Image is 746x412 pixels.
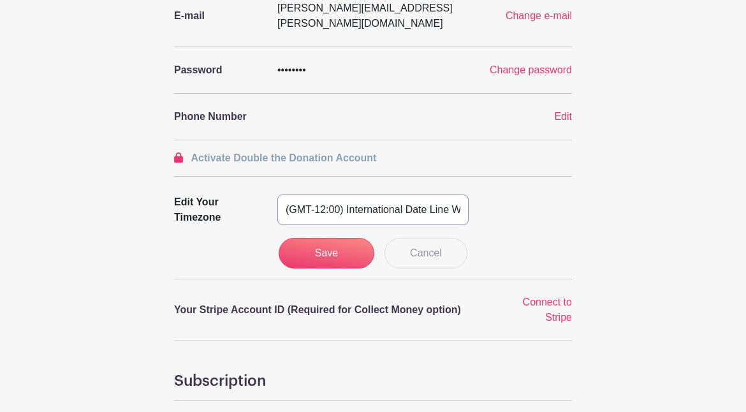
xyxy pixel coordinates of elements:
[174,372,572,390] h4: Subscription
[506,10,572,21] a: Change e-mail
[166,187,270,233] label: Edit your timezone
[523,297,572,323] a: Connect to Stripe
[490,64,572,75] a: Change password
[174,109,262,124] p: Phone Number
[191,152,376,163] span: Activate Double the Donation Account
[270,1,476,31] div: [PERSON_NAME][EMAIL_ADDRESS][PERSON_NAME][DOMAIN_NAME]
[554,111,572,122] a: Edit
[174,8,262,24] p: E-mail
[277,64,306,75] span: ••••••••
[384,238,467,269] a: Cancel
[174,63,262,78] p: Password
[279,238,374,269] input: Save
[174,302,503,318] p: Your Stripe Account ID (Required for Collect Money option)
